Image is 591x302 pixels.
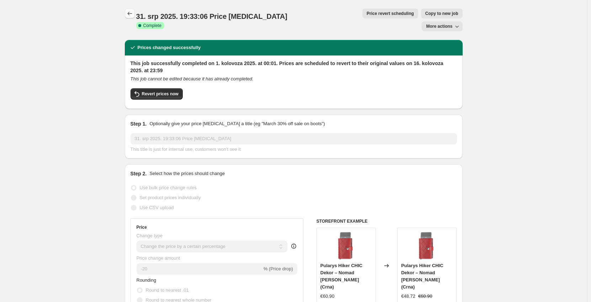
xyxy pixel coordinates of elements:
h6: STOREFRONT EXAMPLE [316,218,457,224]
span: Price revert scheduling [367,11,414,16]
span: Set product prices individually [140,195,201,200]
input: -15 [137,263,262,275]
span: Round to nearest .01 [146,287,189,293]
div: €48.72 [401,293,415,300]
span: 31. srp 2025. 19:33:06 Price [MEDICAL_DATA] [136,12,287,20]
span: Rounding [137,277,156,283]
span: Pularys Hiker CHIC Dekor – Nomad [PERSON_NAME] (Crna) [320,263,363,290]
span: Price change amount [137,255,180,261]
span: Change type [137,233,163,238]
button: Price revert scheduling [362,9,418,18]
button: More actions [422,21,462,31]
button: Price change jobs [125,9,135,18]
img: Hiker-chic-crvena_2_80x.png [413,232,441,260]
span: Copy to new job [425,11,458,16]
h2: Step 2. [131,170,147,177]
img: Hiker-chic-crvena_2_80x.png [332,232,360,260]
span: Pularys Hiker CHIC Dekor – Nomad [PERSON_NAME] (Crna) [401,263,443,290]
h2: This job successfully completed on 1. kolovoza 2025. at 00:01. Prices are scheduled to revert to ... [131,60,457,74]
span: Revert prices now [142,91,179,97]
span: % (Price drop) [263,266,293,271]
h3: Price [137,224,147,230]
span: Complete [143,23,161,28]
div: €60.90 [320,293,335,300]
div: help [290,243,297,250]
span: Use CSV upload [140,205,174,210]
button: Revert prices now [131,88,183,100]
button: Copy to new job [421,9,463,18]
h2: Prices changed successfully [138,44,201,51]
span: More actions [426,23,452,29]
h2: Step 1. [131,120,147,127]
strike: €60.90 [418,293,432,300]
input: 30% off holiday sale [131,133,457,144]
i: This job cannot be edited because it has already completed. [131,76,254,81]
span: This title is just for internal use, customers won't see it [131,147,241,152]
p: Select how the prices should change [149,170,225,177]
span: Use bulk price change rules [140,185,197,190]
p: Optionally give your price [MEDICAL_DATA] a title (eg "March 30% off sale on boots") [149,120,325,127]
